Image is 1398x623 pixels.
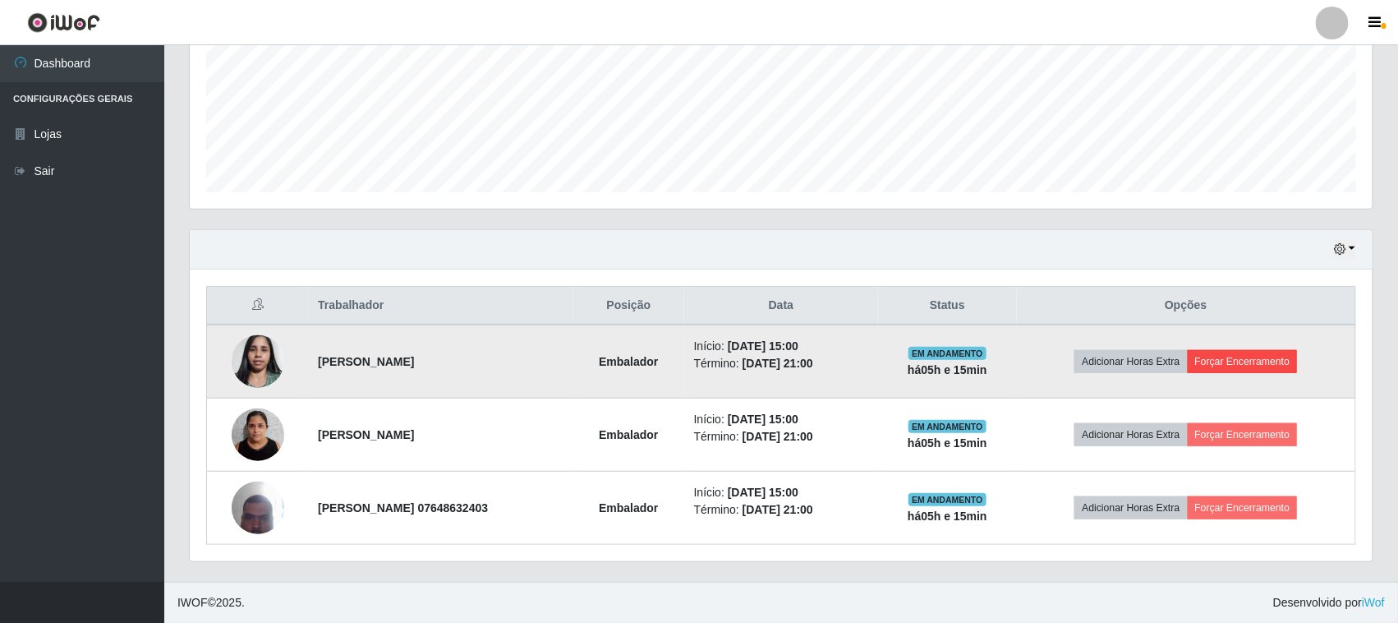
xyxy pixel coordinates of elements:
li: Término: [694,428,869,445]
img: 1700330584258.jpeg [232,399,284,469]
time: [DATE] 15:00 [728,339,798,353]
li: Término: [694,355,869,372]
span: EM ANDAMENTO [908,347,986,360]
button: Adicionar Horas Extra [1074,423,1187,446]
span: Desenvolvido por [1273,594,1385,611]
time: [DATE] 21:00 [743,357,813,370]
img: 1696515071857.jpeg [232,326,284,396]
strong: há 05 h e 15 min [908,510,987,523]
button: Forçar Encerramento [1188,423,1298,446]
button: Adicionar Horas Extra [1074,350,1187,373]
img: CoreUI Logo [27,12,100,33]
span: IWOF [177,596,208,609]
time: [DATE] 15:00 [728,486,798,499]
span: © 2025 . [177,594,245,611]
a: iWof [1362,596,1385,609]
span: EM ANDAMENTO [908,420,986,433]
strong: Embalador [599,428,658,441]
button: Forçar Encerramento [1188,350,1298,373]
strong: há 05 h e 15 min [908,363,987,376]
img: 1722619557508.jpeg [232,473,284,542]
strong: Embalador [599,501,658,515]
strong: há 05 h e 15 min [908,436,987,450]
strong: [PERSON_NAME] [318,428,414,441]
time: [DATE] 21:00 [743,430,813,443]
time: [DATE] 21:00 [743,503,813,516]
th: Posição [573,287,684,325]
strong: Embalador [599,355,658,368]
button: Forçar Encerramento [1188,496,1298,519]
th: Data [684,287,879,325]
th: Trabalhador [308,287,573,325]
li: Início: [694,338,869,355]
button: Adicionar Horas Extra [1074,496,1187,519]
strong: [PERSON_NAME] [318,355,414,368]
li: Início: [694,484,869,501]
li: Início: [694,411,869,428]
time: [DATE] 15:00 [728,413,798,426]
li: Término: [694,501,869,519]
strong: [PERSON_NAME] 07648632403 [318,501,488,515]
th: Status [878,287,1016,325]
span: EM ANDAMENTO [908,493,986,506]
th: Opções [1017,287,1356,325]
